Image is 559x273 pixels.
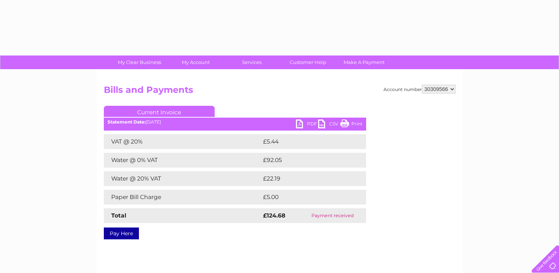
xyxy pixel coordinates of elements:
[165,55,226,69] a: My Account
[104,106,215,117] a: Current Invoice
[263,212,285,219] strong: £124.68
[104,85,456,99] h2: Bills and Payments
[340,119,362,130] a: Print
[261,153,351,168] td: £92.05
[261,190,349,205] td: £5.00
[277,55,338,69] a: Customer Help
[109,55,170,69] a: My Clear Business
[299,208,366,223] td: Payment received
[221,55,282,69] a: Services
[261,171,351,186] td: £22.19
[334,55,395,69] a: Make A Payment
[104,227,139,239] a: Pay Here
[104,134,261,149] td: VAT @ 20%
[104,171,261,186] td: Water @ 20% VAT
[384,85,456,94] div: Account number
[111,212,126,219] strong: Total
[296,119,318,130] a: PDF
[104,190,261,205] td: Paper Bill Charge
[104,119,366,125] div: [DATE]
[108,119,146,125] b: Statement Date:
[318,119,340,130] a: CSV
[104,153,261,168] td: Water @ 0% VAT
[261,134,349,149] td: £5.44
